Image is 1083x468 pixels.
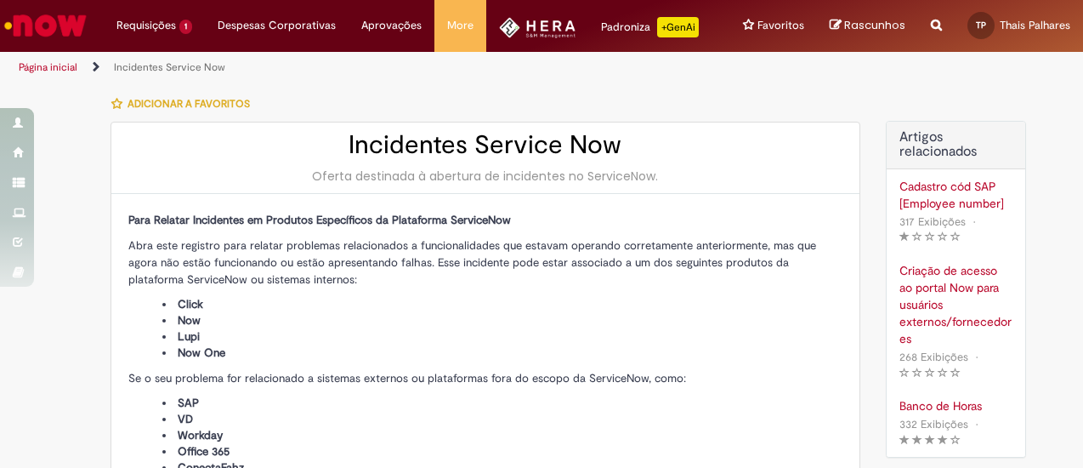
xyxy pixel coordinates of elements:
[178,444,230,459] span: Office 365
[899,130,1012,160] h3: Artigos relacionados
[116,17,176,34] span: Requisições
[114,60,225,74] a: Incidentes Service Now
[1000,18,1070,32] span: Thais Palhares
[128,168,842,185] div: Oferta destinada à abertura de incidentes no ServiceNow.
[499,17,576,38] img: HeraLogo.png
[976,20,986,31] span: TP
[899,214,966,229] span: 317 Exibições
[2,9,89,43] img: ServiceNow
[178,297,203,311] span: Click
[111,86,259,122] button: Adicionar a Favoritos
[969,210,979,233] span: •
[19,60,77,74] a: Página inicial
[128,238,816,287] span: Abra este registro para relatar problemas relacionados a funcionalidades que estavam operando cor...
[128,131,842,159] h2: Incidentes Service Now
[178,329,200,344] span: Lupi
[128,371,686,385] span: Se o seu problema for relacionado a sistemas externos ou plataformas fora do escopo da ServiceNow...
[218,17,336,34] span: Despesas Corporativas
[972,413,982,436] span: •
[128,97,250,111] span: Adicionar a Favoritos
[178,345,225,360] span: Now One
[178,412,193,426] span: VD
[657,17,699,37] p: +GenAi
[179,20,192,34] span: 1
[972,345,982,368] span: •
[361,17,422,34] span: Aprovações
[899,397,1012,414] a: Banco de Horas
[899,350,968,364] span: 268 Exibições
[178,313,201,328] span: Now
[899,417,968,431] span: 332 Exibições
[178,428,223,442] span: Workday
[899,262,1012,347] a: Criação de acesso ao portal Now para usuários externos/fornecedores
[178,396,199,410] span: SAP
[601,17,699,37] div: Padroniza
[757,17,804,34] span: Favoritos
[13,52,709,83] ul: Trilhas de página
[899,178,1012,212] a: Cadastro cód SAP [Employee number]
[830,18,905,34] a: Rascunhos
[128,213,511,227] span: Para Relatar Incidentes em Produtos Específicos da Plataforma ServiceNow
[844,17,905,33] span: Rascunhos
[447,17,473,34] span: More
